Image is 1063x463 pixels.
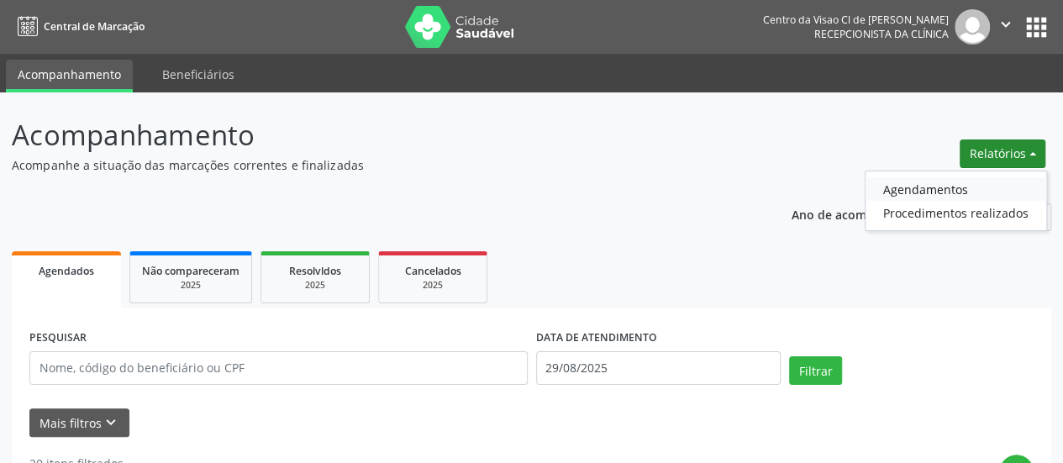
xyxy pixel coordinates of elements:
[12,156,739,174] p: Acompanhe a situação das marcações correntes e finalizadas
[29,351,528,385] input: Nome, código do beneficiário ou CPF
[789,356,842,385] button: Filtrar
[273,279,357,292] div: 2025
[792,203,940,224] p: Ano de acompanhamento
[1022,13,1051,42] button: apps
[12,13,145,40] a: Central de Marcação
[814,27,949,41] span: Recepcionista da clínica
[142,264,239,278] span: Não compareceram
[39,264,94,278] span: Agendados
[955,9,990,45] img: img
[997,15,1015,34] i: 
[12,114,739,156] p: Acompanhamento
[29,325,87,351] label: PESQUISAR
[866,201,1046,224] a: Procedimentos realizados
[536,351,781,385] input: Selecione um intervalo
[102,413,120,432] i: keyboard_arrow_down
[405,264,461,278] span: Cancelados
[289,264,341,278] span: Resolvidos
[150,60,246,89] a: Beneficiários
[990,9,1022,45] button: 
[866,177,1046,201] a: Agendamentos
[391,279,475,292] div: 2025
[536,325,657,351] label: DATA DE ATENDIMENTO
[960,139,1045,168] button: Relatórios
[142,279,239,292] div: 2025
[763,13,949,27] div: Centro da Visao Cl de [PERSON_NAME]
[29,408,129,438] button: Mais filtroskeyboard_arrow_down
[6,60,133,92] a: Acompanhamento
[44,19,145,34] span: Central de Marcação
[865,171,1047,231] ul: Relatórios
